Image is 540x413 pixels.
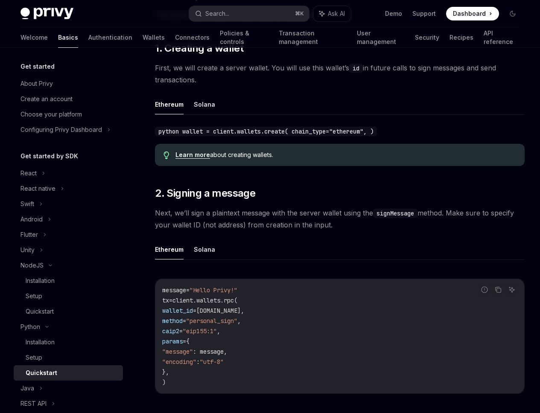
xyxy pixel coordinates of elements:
span: [DOMAIN_NAME], [196,307,244,314]
a: Authentication [88,27,132,48]
span: = [179,327,183,335]
div: Setup [26,352,42,363]
a: Transaction management [279,27,346,48]
a: Wallets [143,27,165,48]
div: About Privy [20,79,53,89]
a: Create an account [14,91,123,107]
div: React [20,168,37,178]
span: params [162,337,183,345]
span: "message" [162,348,193,355]
a: Support [412,9,436,18]
span: caip2 [162,327,179,335]
div: Java [20,383,34,393]
a: Choose your platform [14,107,123,122]
code: python wallet = client.wallets.create( chain_type="ethereum", ) [155,127,377,136]
span: ⌘ K [295,10,304,17]
div: Flutter [20,230,38,240]
span: : [196,358,200,366]
span: "utf-8" [200,358,224,366]
a: Dashboard [446,7,499,20]
span: = [186,286,190,294]
span: , [237,317,241,325]
code: signMessage [373,209,417,218]
button: Ask AI [506,284,517,295]
div: React native [20,183,55,194]
div: Swift [20,199,34,209]
div: Installation [26,276,55,286]
a: Demo [385,9,402,18]
span: tx [162,297,169,304]
div: Setup [26,291,42,301]
h5: Get started [20,61,55,72]
span: client.wallets.rpc( [172,297,237,304]
span: method [162,317,183,325]
span: }, [162,368,169,376]
span: , [217,327,220,335]
a: API reference [484,27,520,48]
span: ) [162,378,166,386]
a: About Privy [14,76,123,91]
span: "encoding" [162,358,196,366]
a: Recipes [450,27,473,48]
div: about creating wallets. [175,151,516,159]
span: : message, [193,348,227,355]
a: Quickstart [14,365,123,381]
a: User management [357,27,405,48]
a: Setup [14,350,123,365]
a: Policies & controls [220,27,269,48]
a: Basics [58,27,78,48]
div: Create an account [20,94,73,104]
button: Search...⌘K [189,6,309,21]
div: REST API [20,398,47,409]
div: Installation [26,337,55,347]
a: Security [415,27,439,48]
span: wallet_id [162,307,193,314]
button: Copy the contents from the code block [493,284,504,295]
div: Configuring Privy Dashboard [20,125,102,135]
span: = [183,337,186,345]
button: Solana [194,239,215,259]
span: = [193,307,196,314]
span: 2. Signing a message [155,186,255,200]
svg: Tip [163,151,169,159]
div: NodeJS [20,260,44,270]
div: Search... [205,9,229,19]
span: 1. Creating a wallet [155,41,243,55]
a: Connectors [175,27,210,48]
a: Installation [14,334,123,350]
code: id [349,64,363,73]
span: "Hello Privy!" [190,286,237,294]
span: { [186,337,190,345]
span: = [169,297,172,304]
a: Installation [14,273,123,288]
a: Quickstart [14,304,123,319]
span: = [183,317,186,325]
span: "personal_sign" [186,317,237,325]
button: Ask AI [313,6,351,21]
div: Quickstart [26,306,54,317]
span: message [162,286,186,294]
span: Dashboard [453,9,486,18]
img: dark logo [20,8,73,20]
div: Choose your platform [20,109,82,119]
a: Setup [14,288,123,304]
div: Unity [20,245,35,255]
span: Next, we’ll sign a plaintext message with the server wallet using the method. Make sure to specif... [155,207,525,231]
a: Welcome [20,27,48,48]
div: Quickstart [26,368,57,378]
button: Ethereum [155,239,184,259]
button: Report incorrect code [479,284,490,295]
h5: Get started by SDK [20,151,78,161]
a: Learn more [175,151,210,159]
div: Android [20,214,43,224]
button: Ethereum [155,94,184,114]
span: First, we will create a server wallet. You will use this wallet’s in future calls to sign message... [155,62,525,86]
span: "eip155:1" [183,327,217,335]
span: Ask AI [328,9,345,18]
button: Toggle dark mode [506,7,520,20]
div: Python [20,322,40,332]
button: Solana [194,94,215,114]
